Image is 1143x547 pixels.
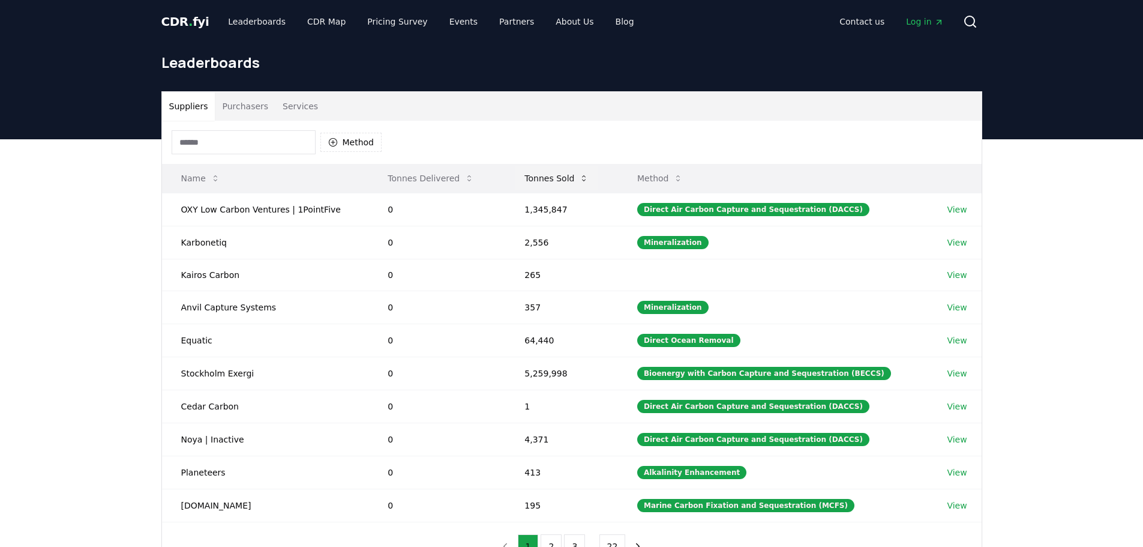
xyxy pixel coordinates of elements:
a: Contact us [830,11,894,32]
td: 1,345,847 [505,193,618,226]
td: 0 [368,193,505,226]
button: Tonnes Delivered [378,166,484,190]
td: 0 [368,291,505,324]
h1: Leaderboards [161,53,982,72]
div: Direct Air Carbon Capture and Sequestration (DACCS) [637,203,869,216]
td: 0 [368,259,505,291]
a: View [947,400,967,413]
td: 5,259,998 [505,357,618,390]
a: View [947,334,967,346]
td: 195 [505,489,618,522]
button: Tonnes Sold [515,166,598,190]
a: View [947,367,967,379]
a: Log in [896,11,953,32]
a: View [947,500,967,512]
button: Services [275,92,325,121]
td: 0 [368,423,505,456]
td: 0 [368,226,505,259]
td: Anvil Capture Systems [162,291,369,324]
td: 0 [368,324,505,357]
td: Stockholm Exergi [162,357,369,390]
td: 357 [505,291,618,324]
td: 413 [505,456,618,489]
button: Suppliers [162,92,215,121]
td: [DOMAIN_NAME] [162,489,369,522]
td: Kairos Carbon [162,259,369,291]
a: Blog [606,11,644,32]
td: 0 [368,456,505,489]
td: 4,371 [505,423,618,456]
button: Name [172,166,230,190]
button: Purchasers [215,92,275,121]
td: Cedar Carbon [162,390,369,423]
a: Pricing Survey [358,11,437,32]
a: View [947,467,967,479]
td: 64,440 [505,324,618,357]
td: 0 [368,390,505,423]
td: Noya | Inactive [162,423,369,456]
button: Method [320,133,382,152]
div: Direct Air Carbon Capture and Sequestration (DACCS) [637,400,869,413]
a: Partners [490,11,544,32]
a: View [947,269,967,281]
div: Alkalinity Enhancement [637,466,746,479]
td: 0 [368,489,505,522]
span: CDR fyi [161,14,209,29]
a: View [947,301,967,313]
div: Bioenergy with Carbon Capture and Sequestration (BECCS) [637,367,891,380]
td: Karbonetiq [162,226,369,259]
a: About Us [546,11,603,32]
nav: Main [830,11,953,32]
a: CDR.fyi [161,13,209,30]
nav: Main [218,11,643,32]
span: . [188,14,193,29]
div: Direct Air Carbon Capture and Sequestration (DACCS) [637,433,869,446]
a: View [947,237,967,249]
td: 0 [368,357,505,390]
a: Leaderboards [218,11,295,32]
span: Log in [906,16,943,28]
a: Events [440,11,487,32]
td: 265 [505,259,618,291]
div: Mineralization [637,301,709,314]
button: Method [628,166,693,190]
div: Direct Ocean Removal [637,334,740,347]
a: View [947,204,967,216]
td: 2,556 [505,226,618,259]
div: Mineralization [637,236,709,249]
div: Marine Carbon Fixation and Sequestration (MCFS) [637,499,854,512]
td: OXY Low Carbon Ventures | 1PointFive [162,193,369,226]
a: View [947,434,967,446]
a: CDR Map [298,11,355,32]
td: 1 [505,390,618,423]
td: Planeteers [162,456,369,489]
td: Equatic [162,324,369,357]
